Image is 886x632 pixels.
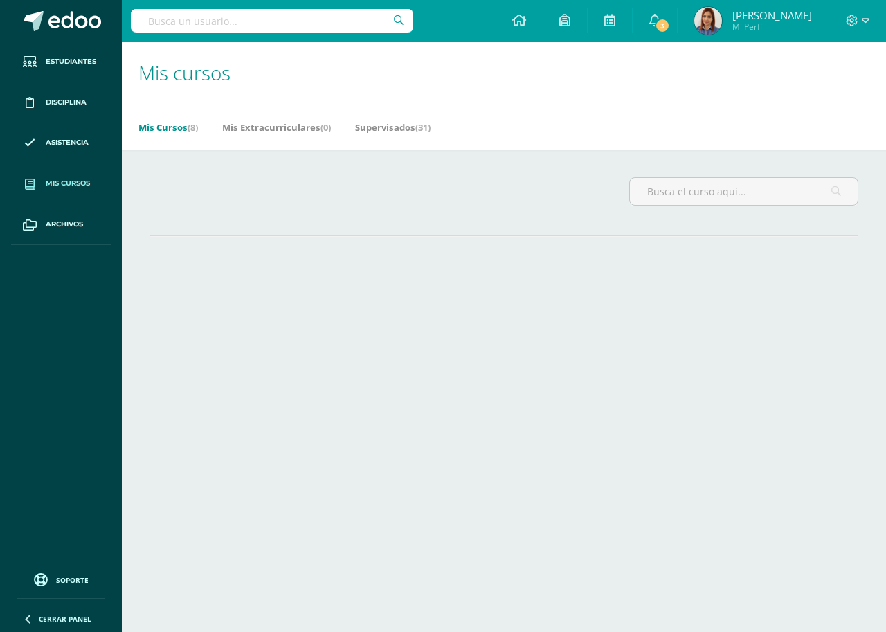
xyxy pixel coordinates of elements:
span: Soporte [56,575,89,585]
span: 3 [655,18,670,33]
span: Archivos [46,219,83,230]
input: Busca el curso aquí... [630,178,858,205]
a: Mis cursos [11,163,111,204]
span: Estudiantes [46,56,96,67]
span: Disciplina [46,97,87,108]
span: Mis cursos [46,178,90,189]
span: [PERSON_NAME] [732,8,812,22]
span: (8) [188,121,198,134]
a: Estudiantes [11,42,111,82]
span: (31) [415,121,431,134]
a: Soporte [17,570,105,588]
span: (0) [320,121,331,134]
a: Disciplina [11,82,111,123]
a: Mis Extracurriculares(0) [222,116,331,138]
img: d0f26e503699a9c74c6a7edf9e2c6eeb.png [694,7,722,35]
span: Mis cursos [138,60,230,86]
a: Supervisados(31) [355,116,431,138]
a: Archivos [11,204,111,245]
span: Asistencia [46,137,89,148]
span: Cerrar panel [39,614,91,624]
a: Asistencia [11,123,111,164]
span: Mi Perfil [732,21,812,33]
a: Mis Cursos(8) [138,116,198,138]
input: Busca un usuario... [131,9,413,33]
